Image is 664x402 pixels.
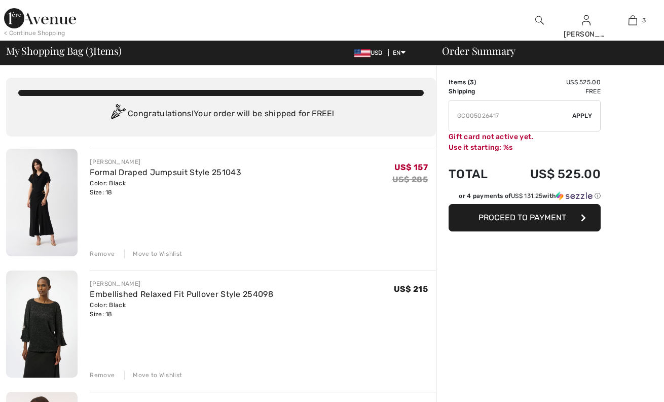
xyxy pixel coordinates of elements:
[556,191,593,200] img: Sezzle
[394,284,428,294] span: US$ 215
[564,29,609,40] div: [PERSON_NAME]
[449,191,601,204] div: or 4 payments ofUS$ 131.25withSezzle Click to learn more about Sezzle
[449,204,601,231] button: Proceed to Payment
[503,78,601,87] td: US$ 525.00
[430,46,658,56] div: Order Summary
[393,49,405,56] span: EN
[354,49,371,57] img: US Dollar
[503,157,601,191] td: US$ 525.00
[124,371,182,380] div: Move to Wishlist
[610,14,655,26] a: 3
[599,372,654,397] iframe: Opens a widget where you can find more information
[582,15,591,25] a: Sign In
[18,104,424,124] div: Congratulations! Your order will be shipped for FREE!
[6,149,78,256] img: Formal Draped Jumpsuit Style 251043
[4,28,65,38] div: < Continue Shopping
[6,271,78,378] img: Embellished Relaxed Fit Pullover Style 254098
[90,179,241,197] div: Color: Black Size: 18
[478,213,566,222] span: Proceed to Payment
[449,131,601,153] div: Gift card not active yet. Use it starting: %s
[90,249,115,258] div: Remove
[107,104,128,124] img: Congratulation2.svg
[90,300,273,319] div: Color: Black Size: 18
[511,192,542,199] span: US$ 131.25
[449,87,503,96] td: Shipping
[535,14,544,26] img: search the website
[642,16,646,25] span: 3
[582,14,591,26] img: My Info
[459,191,601,200] div: or 4 payments of with
[90,279,273,288] div: [PERSON_NAME]
[89,43,93,56] span: 3
[629,14,637,26] img: My Bag
[6,46,122,56] span: My Shopping Bag ( Items)
[90,371,115,380] div: Remove
[394,162,428,172] span: US$ 157
[90,289,273,299] a: Embellished Relaxed Fit Pullover Style 254098
[449,78,503,87] td: Items ( )
[90,157,241,166] div: [PERSON_NAME]
[449,157,503,191] td: Total
[4,8,76,28] img: 1ère Avenue
[124,249,182,258] div: Move to Wishlist
[354,49,387,56] span: USD
[449,100,572,131] input: Promo code
[572,111,593,120] span: Apply
[392,175,428,184] s: US$ 285
[90,167,241,177] a: Formal Draped Jumpsuit Style 251043
[503,87,601,96] td: Free
[470,79,474,86] span: 3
